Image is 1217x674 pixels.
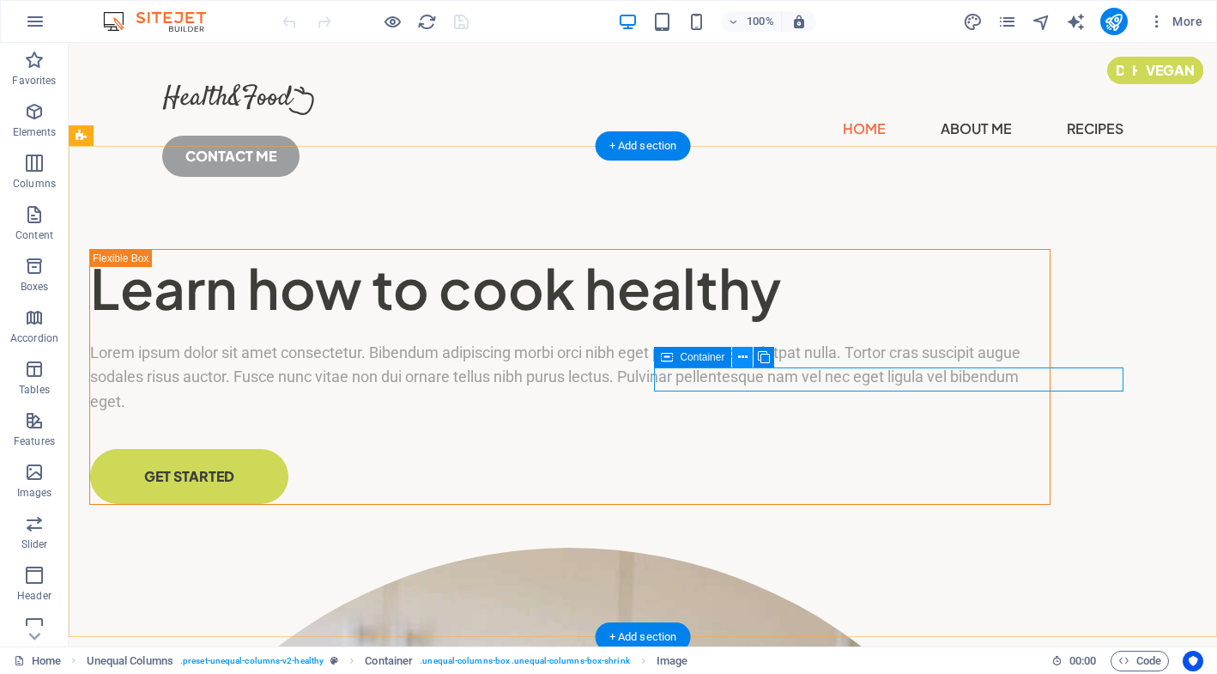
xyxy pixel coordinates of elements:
p: Tables [19,383,50,397]
p: Images [17,486,52,500]
p: Columns [13,177,56,191]
button: text_generator [1066,11,1087,32]
i: Navigator [1032,12,1051,32]
button: design [963,11,984,32]
button: navigator [1032,11,1052,32]
p: Accordion [10,331,58,345]
span: Click to select. Double-click to edit [87,651,173,671]
span: . preset-unequal-columns-v2-healthy [180,651,324,671]
p: Favorites [12,74,56,88]
p: Elements [13,125,57,139]
div: + Add section [596,131,691,161]
button: publish [1100,8,1128,35]
button: Usercentrics [1183,651,1203,671]
span: 00 00 [1069,651,1096,671]
p: Features [14,434,55,448]
button: Click here to leave preview mode and continue editing [382,11,403,32]
span: Container [680,352,724,362]
h6: 100% [747,11,774,32]
i: Design (Ctrl+Alt+Y) [963,12,983,32]
i: This element is a customizable preset [330,656,338,665]
i: On resize automatically adjust zoom level to fit chosen device. [791,14,807,29]
button: Code [1111,651,1169,671]
p: Content [15,228,53,242]
nav: breadcrumb [87,651,688,671]
span: . unequal-columns-box .unequal-columns-box-shrink [420,651,629,671]
button: pages [997,11,1018,32]
img: Editor Logo [99,11,227,32]
span: More [1148,13,1202,30]
i: Reload page [417,12,437,32]
button: More [1141,8,1209,35]
span: : [1081,654,1084,667]
a: Click to cancel selection. Double-click to open Pages [14,651,61,671]
span: Code [1118,651,1161,671]
p: Slider [21,537,48,551]
i: Publish [1104,12,1123,32]
span: Click to select. Double-click to edit [365,651,413,671]
span: Click to select. Double-click to edit [657,651,687,671]
div: + Add section [596,622,691,652]
p: Header [17,589,51,603]
button: 100% [721,11,782,32]
p: Boxes [21,280,49,294]
button: reload [416,11,437,32]
h6: Session time [1051,651,1097,671]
